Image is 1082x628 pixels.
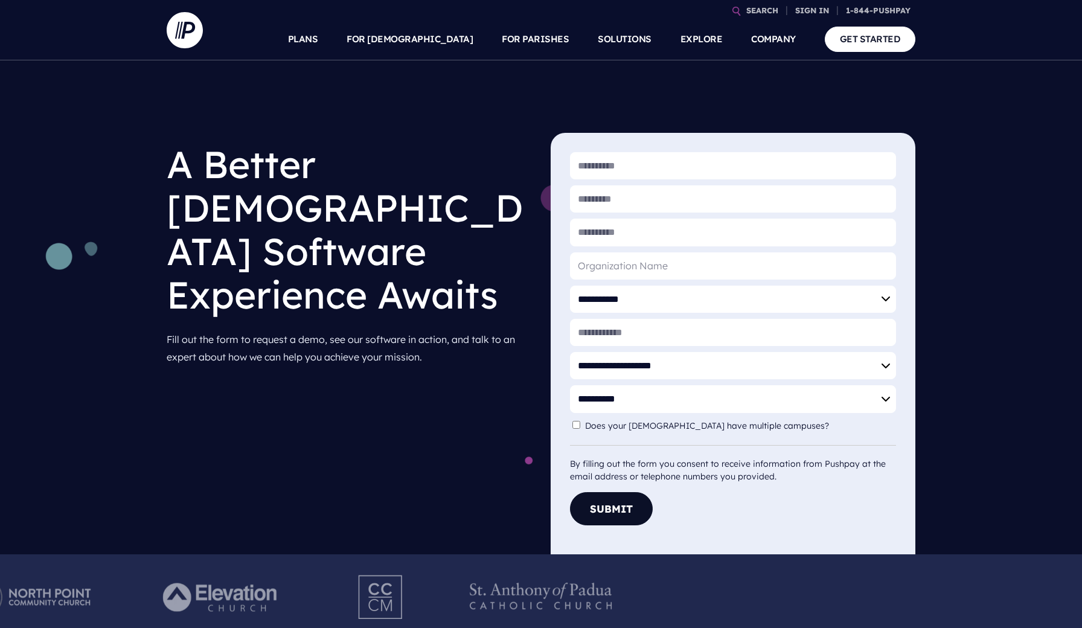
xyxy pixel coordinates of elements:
[751,18,796,60] a: COMPANY
[570,445,896,483] div: By filling out the form you consent to receive information from Pushpay at the email address or t...
[680,18,723,60] a: EXPLORE
[570,492,653,525] button: Submit
[167,133,531,326] h1: A Better [DEMOGRAPHIC_DATA] Software Experience Awaits
[570,252,896,280] input: Organization Name
[502,18,569,60] a: FOR PARISHES
[347,18,473,60] a: FOR [DEMOGRAPHIC_DATA]
[288,18,318,60] a: PLANS
[598,18,651,60] a: SOLUTIONS
[585,421,835,431] label: Does your [DEMOGRAPHIC_DATA] have multiple campuses?
[167,326,531,371] p: Fill out the form to request a demo, see our software in action, and talk to an expert about how ...
[825,27,916,51] a: GET STARTED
